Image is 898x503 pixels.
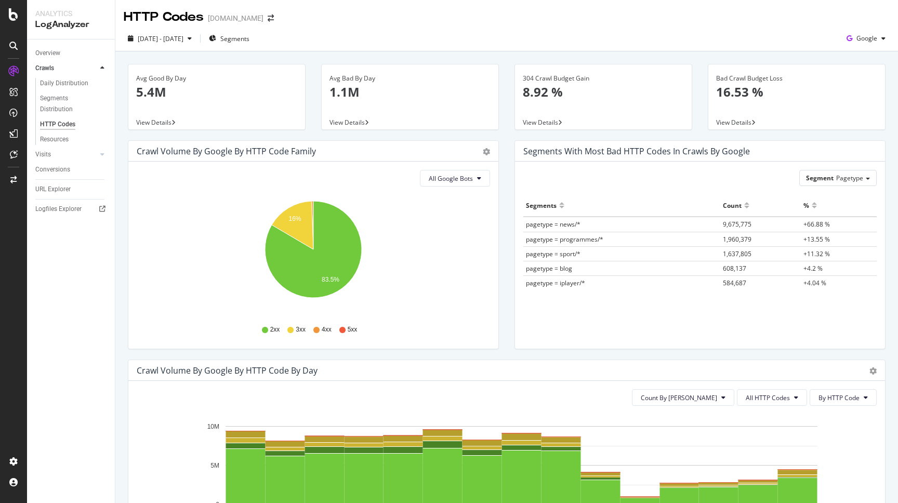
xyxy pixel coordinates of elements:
text: 10M [207,423,219,430]
span: View Details [329,118,365,127]
span: All Google Bots [429,174,473,183]
div: Crawls [35,63,54,74]
span: +13.55 % [803,235,830,244]
span: 9,675,775 [723,220,751,229]
a: Crawls [35,63,97,74]
p: 16.53 % [716,83,877,101]
div: Logfiles Explorer [35,204,82,215]
div: Conversions [35,164,70,175]
p: 1.1M [329,83,491,101]
span: 608,137 [723,264,746,273]
button: All Google Bots [420,170,490,187]
text: 16% [288,215,301,222]
div: LogAnalyzer [35,19,107,31]
div: Segments [526,197,557,214]
div: Avg Good By Day [136,74,297,83]
span: +66.88 % [803,220,830,229]
div: HTTP Codes [124,8,204,26]
button: [DATE] - [DATE] [124,30,196,47]
div: Segments with most bad HTTP codes in Crawls by google [523,146,750,156]
text: 83.5% [322,276,339,283]
button: By HTTP Code [810,389,877,406]
a: HTTP Codes [40,119,108,130]
span: Segment [806,174,834,182]
span: pagetype = blog [526,264,572,273]
span: 2xx [270,325,280,334]
div: Segments Distribution [40,93,98,115]
button: Segments [205,30,254,47]
span: 3xx [296,325,306,334]
a: Daily Distribution [40,78,108,89]
span: +4.2 % [803,264,823,273]
p: 5.4M [136,83,297,101]
svg: A chart. [137,195,490,315]
span: View Details [716,118,751,127]
span: [DATE] - [DATE] [138,34,183,43]
div: Bad Crawl Budget Loss [716,74,877,83]
div: Crawl Volume by google by HTTP Code Family [137,146,316,156]
div: Count [723,197,742,214]
div: Visits [35,149,51,160]
text: 5M [210,462,219,469]
span: Pagetype [836,174,863,182]
div: % [803,197,809,214]
span: +4.04 % [803,279,826,287]
span: Google [856,34,877,43]
span: View Details [136,118,171,127]
span: 1,637,805 [723,249,751,258]
div: URL Explorer [35,184,71,195]
div: gear [483,148,490,155]
span: All HTTP Codes [746,393,790,402]
a: URL Explorer [35,184,108,195]
span: pagetype = news/* [526,220,580,229]
button: Count By [PERSON_NAME] [632,389,734,406]
span: Segments [220,34,249,43]
span: +11.32 % [803,249,830,258]
span: 4xx [322,325,332,334]
div: Crawl Volume by google by HTTP Code by Day [137,365,318,376]
div: Daily Distribution [40,78,88,89]
a: Visits [35,149,97,160]
div: 304 Crawl Budget Gain [523,74,684,83]
div: HTTP Codes [40,119,75,130]
div: Resources [40,134,69,145]
div: Analytics [35,8,107,19]
p: 8.92 % [523,83,684,101]
a: Logfiles Explorer [35,204,108,215]
button: All HTTP Codes [737,389,807,406]
a: Conversions [35,164,108,175]
button: Google [842,30,890,47]
a: Overview [35,48,108,59]
div: arrow-right-arrow-left [268,15,274,22]
span: pagetype = sport/* [526,249,580,258]
span: 5xx [348,325,358,334]
div: gear [869,367,877,375]
span: pagetype = programmes/* [526,235,603,244]
span: 584,687 [723,279,746,287]
div: Avg Bad By Day [329,74,491,83]
span: 1,960,379 [723,235,751,244]
span: pagetype = iplayer/* [526,279,585,287]
span: Count By Day [641,393,717,402]
a: Segments Distribution [40,93,108,115]
div: [DOMAIN_NAME] [208,13,263,23]
div: Overview [35,48,60,59]
span: View Details [523,118,558,127]
span: By HTTP Code [818,393,860,402]
a: Resources [40,134,108,145]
